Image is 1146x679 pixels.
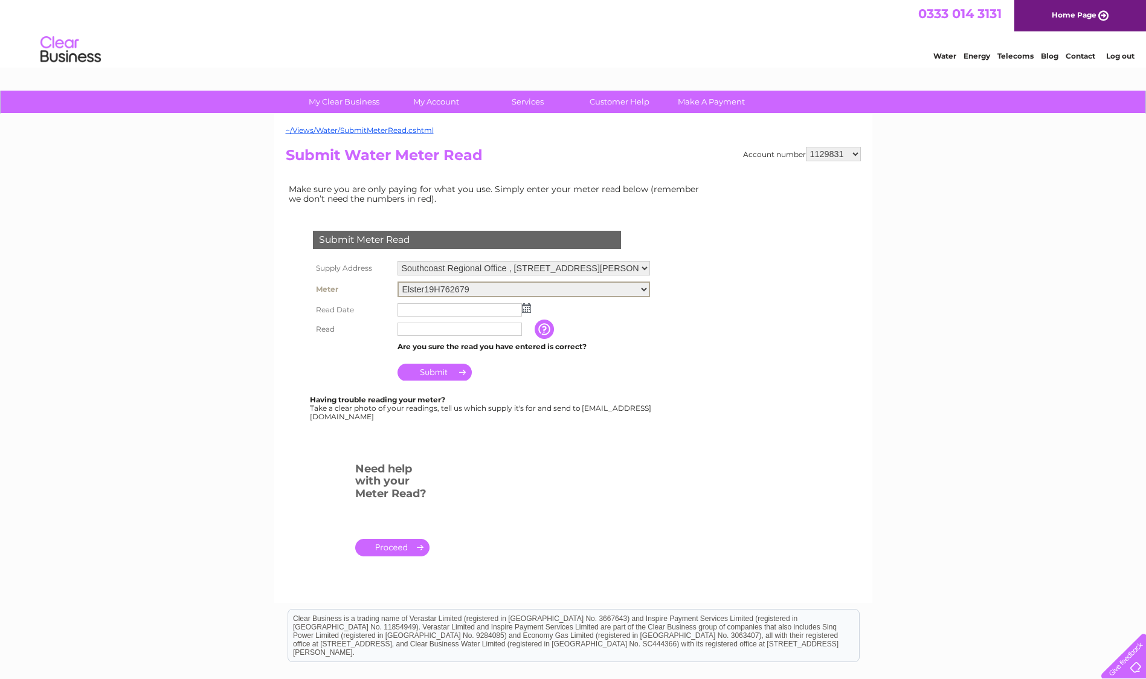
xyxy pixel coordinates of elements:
[294,91,394,113] a: My Clear Business
[310,320,394,339] th: Read
[310,395,445,404] b: Having trouble reading your meter?
[570,91,669,113] a: Customer Help
[310,278,394,300] th: Meter
[288,7,859,59] div: Clear Business is a trading name of Verastar Limited (registered in [GEOGRAPHIC_DATA] No. 3667643...
[1106,51,1135,60] a: Log out
[310,396,653,420] div: Take a clear photo of your readings, tell us which supply it's for and send to [EMAIL_ADDRESS][DO...
[1066,51,1095,60] a: Contact
[355,539,430,556] a: .
[394,339,653,355] td: Are you sure the read you have entered is correct?
[386,91,486,113] a: My Account
[355,460,430,506] h3: Need help with your Meter Read?
[933,51,956,60] a: Water
[313,231,621,249] div: Submit Meter Read
[398,364,472,381] input: Submit
[964,51,990,60] a: Energy
[743,147,861,161] div: Account number
[918,6,1002,21] a: 0333 014 3131
[1041,51,1058,60] a: Blog
[522,303,531,313] img: ...
[286,147,861,170] h2: Submit Water Meter Read
[310,258,394,278] th: Supply Address
[535,320,556,339] input: Information
[286,126,434,135] a: ~/Views/Water/SubmitMeterRead.cshtml
[478,91,578,113] a: Services
[997,51,1034,60] a: Telecoms
[40,31,101,68] img: logo.png
[310,300,394,320] th: Read Date
[662,91,761,113] a: Make A Payment
[286,181,709,207] td: Make sure you are only paying for what you use. Simply enter your meter read below (remember we d...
